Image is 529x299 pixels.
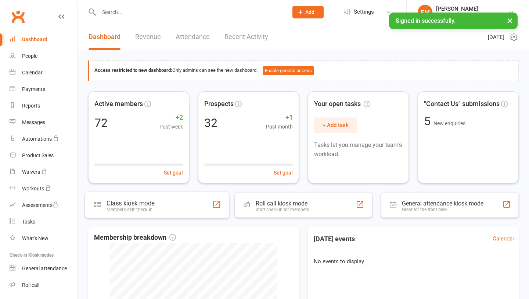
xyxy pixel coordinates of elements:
[22,265,67,271] div: General attendance
[10,64,78,81] a: Calendar
[22,235,48,241] div: What's New
[22,53,37,59] div: People
[164,169,183,177] button: Set goal
[263,66,314,75] button: Enable general access
[10,114,78,131] a: Messages
[22,219,35,225] div: Tasks
[314,117,357,133] button: + Add task
[22,186,44,191] div: Workouts
[418,5,432,20] div: EM
[402,200,483,207] div: General attendance kiosk mode
[89,24,120,50] a: Dashboard
[22,70,43,75] div: Calendar
[22,152,54,158] div: Product Sales
[274,169,293,177] button: Set goal
[402,207,483,212] div: Great for the front desk
[94,66,513,75] div: Only admins can see the new dashboard.
[94,67,172,73] strong: Access restricted to new dashboard:
[10,48,78,64] a: People
[22,103,40,109] div: Reports
[10,197,78,214] a: Assessments
[10,277,78,293] a: Roll call
[308,232,361,246] h3: [DATE] events
[94,99,143,109] span: Active members
[10,260,78,277] a: General attendance kiosk mode
[493,234,514,243] a: Calendar
[396,17,456,24] span: Signed in successfully.
[256,207,309,212] div: Staff check-in for members
[135,24,161,50] a: Revenue
[305,251,522,272] div: No events to display
[22,169,40,175] div: Waivers
[9,7,27,26] a: Clubworx
[10,230,78,247] a: What's New
[10,131,78,147] a: Automations
[436,6,508,12] div: [PERSON_NAME]
[256,200,309,207] div: Roll call kiosk mode
[10,98,78,114] a: Reports
[292,6,324,18] button: Add
[314,99,370,109] span: Your open tasks
[204,99,234,109] span: Prospects
[94,232,176,243] span: Membership breakdown
[10,214,78,230] a: Tasks
[10,81,78,98] a: Payments
[10,147,78,164] a: Product Sales
[436,12,508,19] div: Helensvale Fitness Studio (HFS)
[488,33,504,42] span: [DATE]
[107,200,154,207] div: Class kiosk mode
[204,117,217,129] div: 32
[159,112,183,123] span: +2
[22,202,58,208] div: Assessments
[22,86,45,92] div: Payments
[176,24,210,50] a: Attendance
[22,136,52,142] div: Automations
[305,9,314,15] span: Add
[266,112,293,123] span: +1
[10,31,78,48] a: Dashboard
[97,7,283,17] input: Search...
[424,114,433,128] span: 5
[433,120,465,126] span: New enquiries
[10,164,78,180] a: Waivers
[266,123,293,131] span: Past month
[94,117,108,129] div: 72
[424,99,500,109] span: "Contact Us" submissions
[22,119,45,125] div: Messages
[22,282,39,288] div: Roll call
[22,36,47,42] div: Dashboard
[107,207,154,212] div: Members self check-in
[159,123,183,131] span: Past week
[10,180,78,197] a: Workouts
[503,13,517,28] button: ×
[224,24,268,50] a: Recent Activity
[314,140,403,159] p: Tasks let you manage your team's workload.
[354,4,374,20] span: Settings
